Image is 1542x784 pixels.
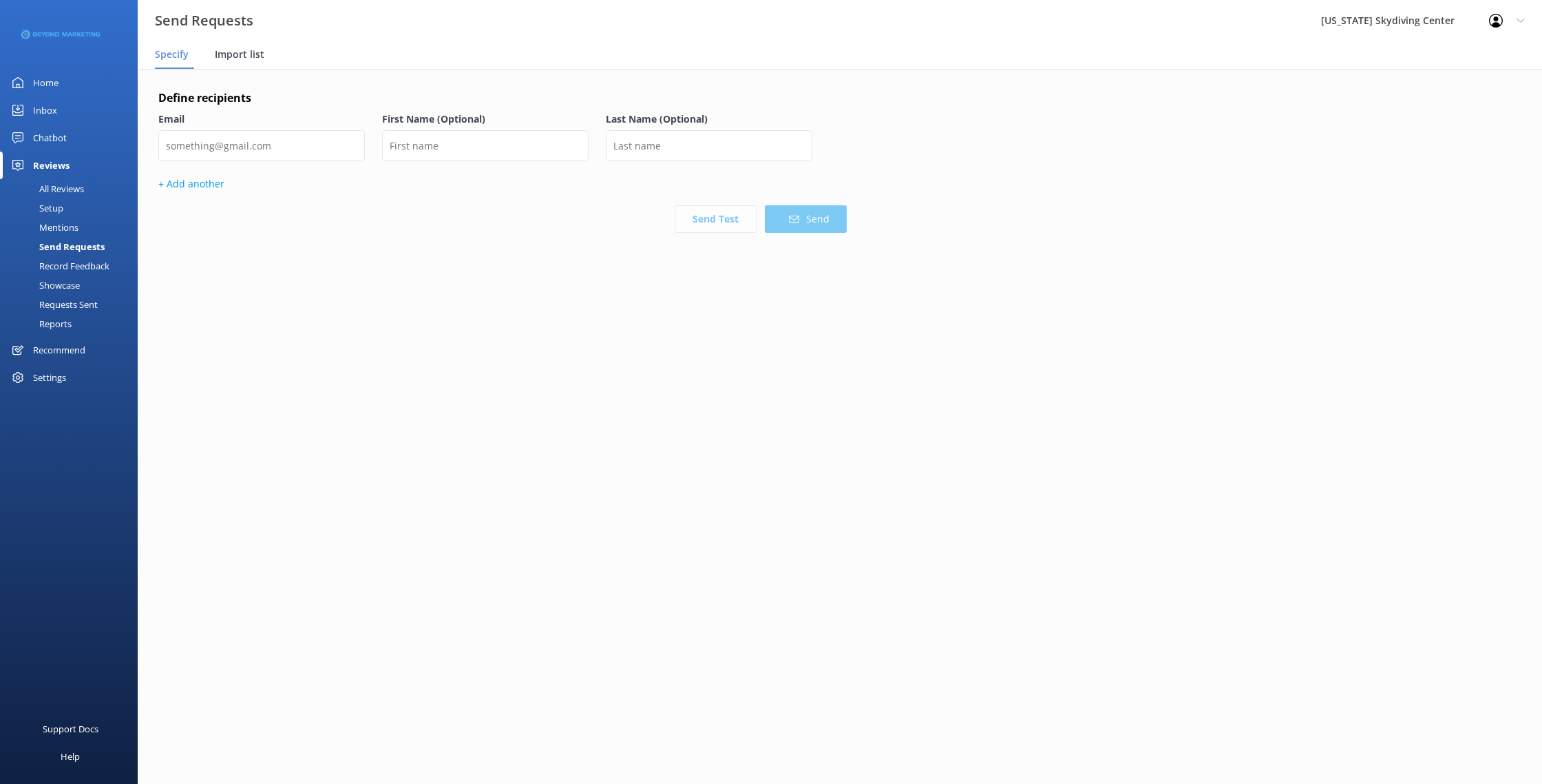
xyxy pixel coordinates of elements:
span: Specify [155,48,189,61]
div: All Reviews [8,179,84,198]
div: Record Feedback [8,256,109,276]
a: Mentions [8,218,138,237]
h4: Define recipients [158,90,847,107]
input: First name [382,130,589,161]
div: Reviews [33,152,70,179]
input: Last name [606,130,812,161]
input: something@gmail.com [158,130,365,161]
div: Reports [8,314,72,333]
div: Recommend [33,336,85,364]
div: Setup [8,198,63,218]
a: Requests Sent [8,295,138,314]
div: Settings [33,364,66,391]
a: Reports [8,314,138,333]
div: Support Docs [43,715,98,743]
label: Email [158,112,365,127]
div: Chatbot [33,124,67,152]
div: Send Requests [8,237,105,256]
span: Import list [215,48,264,61]
a: Setup [8,198,138,218]
a: Showcase [8,276,138,295]
img: 3-1676954853.png [21,23,100,46]
div: Mentions [8,218,78,237]
label: Last Name (Optional) [606,112,812,127]
div: Requests Sent [8,295,98,314]
div: Showcase [8,276,80,295]
h3: Send Requests [155,10,253,32]
a: All Reviews [8,179,138,198]
label: First Name (Optional) [382,112,589,127]
a: Send Requests [8,237,138,256]
div: Home [33,69,59,96]
p: + Add another [158,176,847,192]
a: Record Feedback [8,256,138,276]
div: Help [61,743,80,770]
div: Inbox [33,96,57,124]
